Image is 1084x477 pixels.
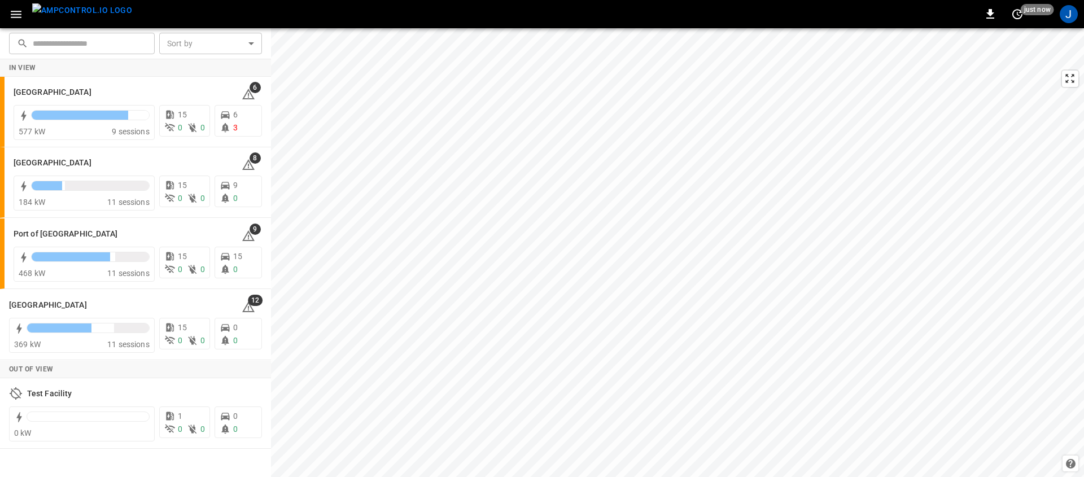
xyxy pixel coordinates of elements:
[200,123,205,132] span: 0
[14,86,91,99] h6: Frankfurt Depot
[27,388,72,400] h6: Test Facility
[200,425,205,434] span: 0
[233,110,238,119] span: 6
[107,340,150,349] span: 11 sessions
[1008,5,1026,23] button: set refresh interval
[107,269,150,278] span: 11 sessions
[233,123,238,132] span: 3
[233,412,238,421] span: 0
[112,127,150,136] span: 9 sessions
[200,265,205,274] span: 0
[233,194,238,203] span: 0
[233,336,238,345] span: 0
[178,323,187,332] span: 15
[14,157,91,169] h6: Port of Barcelona
[9,365,53,373] strong: Out of View
[14,428,32,437] span: 0 kW
[250,224,261,235] span: 9
[178,252,187,261] span: 15
[178,336,182,345] span: 0
[233,181,238,190] span: 9
[178,110,187,119] span: 15
[233,425,238,434] span: 0
[233,265,238,274] span: 0
[1060,5,1078,23] div: profile-icon
[107,198,150,207] span: 11 sessions
[178,181,187,190] span: 15
[250,82,261,93] span: 6
[14,340,41,349] span: 369 kW
[271,28,1084,477] canvas: Map
[248,295,263,306] span: 12
[19,198,45,207] span: 184 kW
[233,323,238,332] span: 0
[32,3,132,17] img: ampcontrol.io logo
[14,228,118,240] h6: Port of Long Beach
[178,425,182,434] span: 0
[178,194,182,203] span: 0
[250,152,261,164] span: 8
[200,336,205,345] span: 0
[19,269,45,278] span: 468 kW
[9,64,36,72] strong: In View
[178,265,182,274] span: 0
[178,123,182,132] span: 0
[1021,4,1054,15] span: just now
[19,127,45,136] span: 577 kW
[233,252,242,261] span: 15
[178,412,182,421] span: 1
[9,299,87,312] h6: Toronto South
[200,194,205,203] span: 0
